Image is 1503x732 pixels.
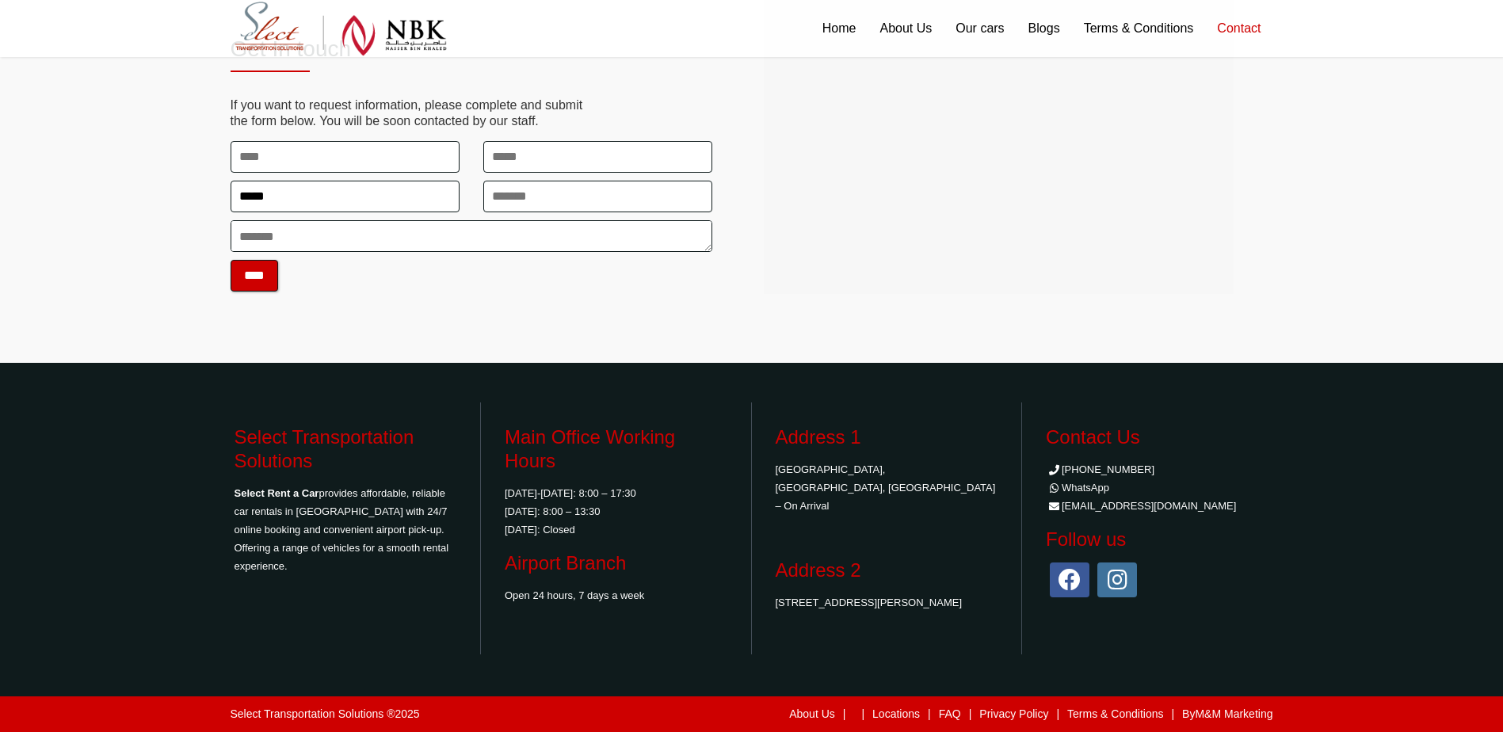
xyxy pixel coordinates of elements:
[395,707,419,720] span: 2025
[979,707,1048,720] a: Privacy Policy
[505,551,727,575] h3: Airport Branch
[231,137,712,292] form: Contact form
[231,97,712,129] p: If you want to request information, please complete and submit the form below. You will be soon c...
[776,463,996,512] a: [GEOGRAPHIC_DATA], [GEOGRAPHIC_DATA], [GEOGRAPHIC_DATA] – On Arrival
[235,2,447,56] img: Select Rent a Car
[861,708,864,719] label: |
[505,586,727,604] p: Open 24 hours, 7 days a week
[1046,463,1154,475] a: [PHONE_NUMBER]
[1067,707,1163,720] a: Terms & Conditions
[505,425,727,473] h3: Main Office Working Hours
[1046,497,1269,515] li: [EMAIL_ADDRESS][DOMAIN_NAME]
[1195,707,1272,720] a: M&M Marketing
[776,425,998,449] h3: Address 1
[505,484,727,539] p: [DATE]-[DATE]: 8:00 – 17:30 [DATE]: 8:00 – 13:30 [DATE]: Closed
[235,425,457,473] h3: Select Transportation Solutions
[776,559,998,582] h3: Address 2
[235,487,319,499] strong: Select Rent a Car
[776,597,963,608] a: [STREET_ADDRESS][PERSON_NAME]
[1056,708,1059,719] label: |
[1046,528,1269,551] h3: Follow us
[1046,425,1269,449] h3: Contact Us
[928,708,931,719] label: |
[939,707,961,720] a: FAQ
[1046,482,1109,494] a: WhatsApp
[789,707,835,720] a: About Us
[1171,708,1174,719] label: |
[235,484,457,575] p: provides affordable, reliable car rentals in [GEOGRAPHIC_DATA] with 24/7 online booking and conve...
[872,707,920,720] a: Locations
[524,704,1273,724] div: By
[843,708,846,719] label: |
[969,708,972,719] label: |
[231,708,420,719] div: Select Transportation Solutions ®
